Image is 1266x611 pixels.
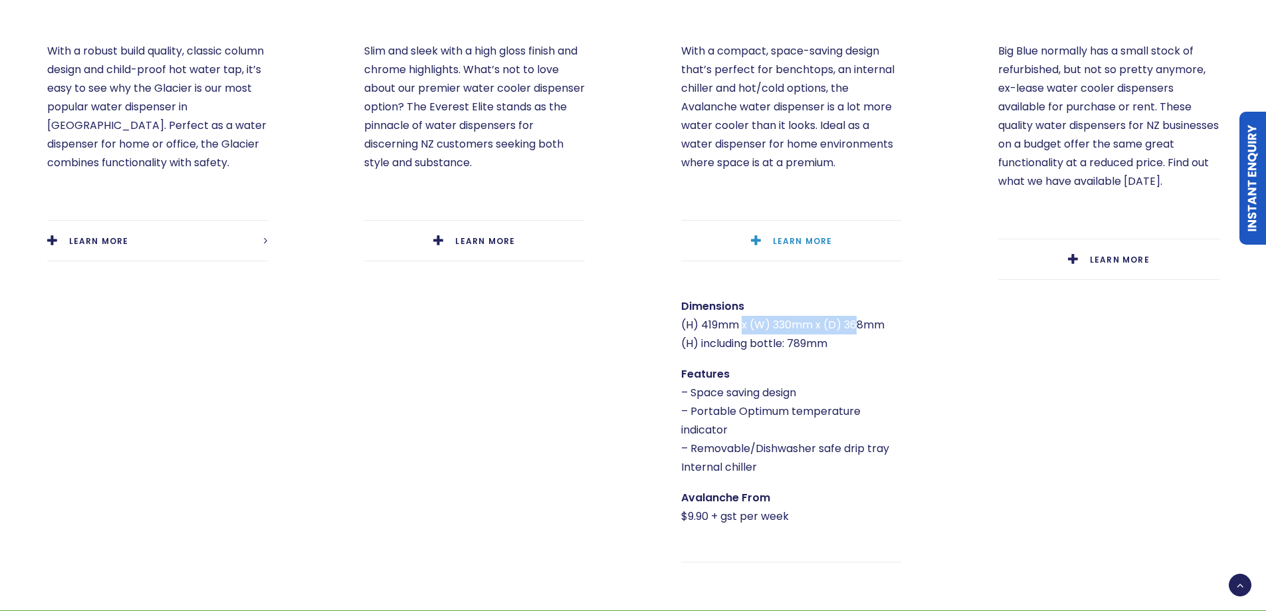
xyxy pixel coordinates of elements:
[1239,112,1266,245] a: Instant Enquiry
[681,366,730,382] strong: Features
[47,42,268,172] p: With a robust build quality, classic column design and child-proof hot water tap, it’s easy to se...
[681,489,902,526] p: $9.90 + gst per week
[773,235,833,247] span: LEARN MORE
[455,235,515,247] span: LEARN MORE
[681,42,902,172] p: With a compact, space-saving design that’s perfect for benchtops, an internal chiller and hot/col...
[47,221,268,261] a: LEARN MORE
[681,365,902,477] p: – Space saving design – Portable Optimum temperature indicator – Removable/Dishwasher safe drip t...
[1090,254,1150,265] span: LEARN MORE
[364,42,585,172] p: Slim and sleek with a high gloss finish and chrome highlights. What’s not to love about our premi...
[681,299,744,314] strong: Dimensions
[681,297,902,353] p: (H) 419mm x (W) 330mm x (D) 368mm (H) including bottle: 789mm
[1178,523,1247,592] iframe: Chatbot
[681,490,770,505] strong: Avalanche From
[681,221,902,261] a: LEARN MORE
[69,235,129,247] span: LEARN MORE
[364,221,585,261] a: LEARN MORE
[998,239,1219,280] a: LEARN MORE
[998,42,1219,191] p: Big Blue normally has a small stock of refurbished, but not so pretty anymore, ex-lease water coo...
